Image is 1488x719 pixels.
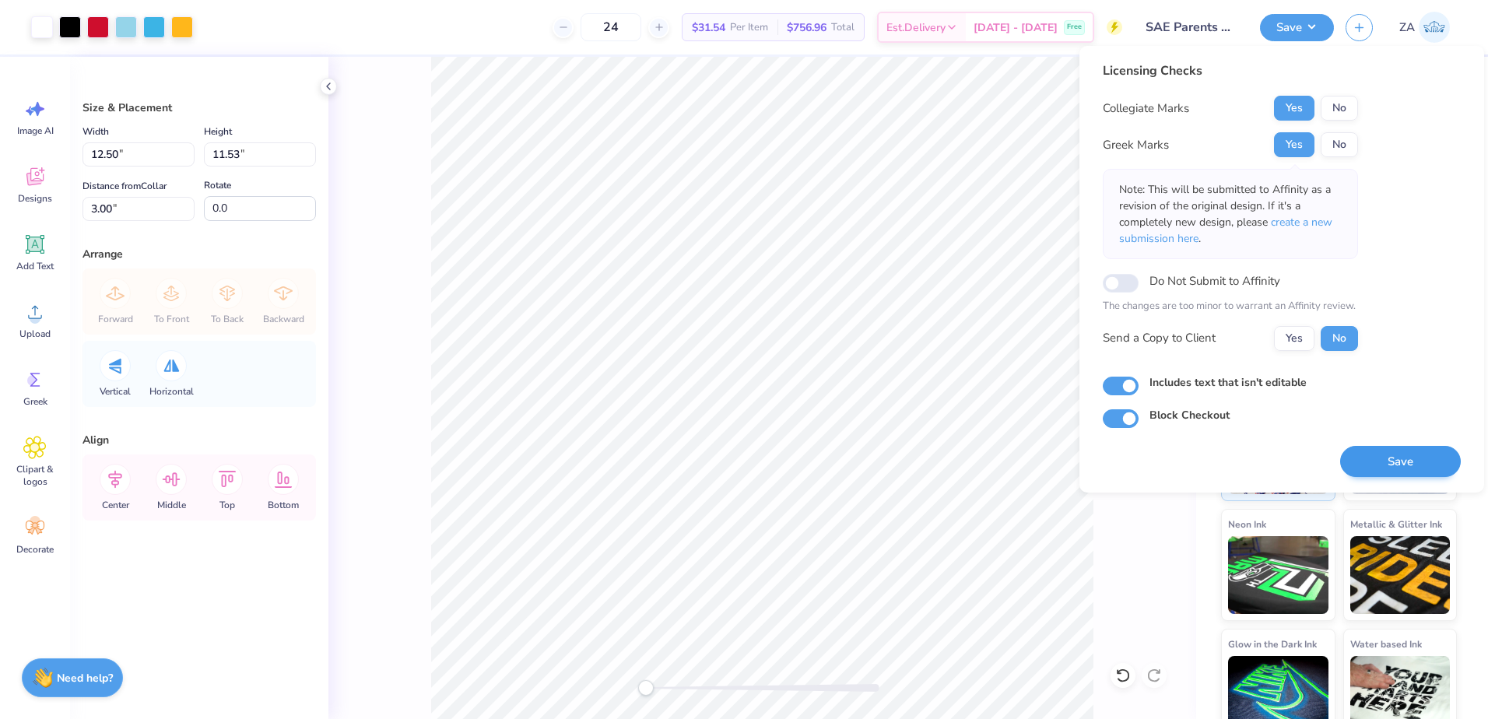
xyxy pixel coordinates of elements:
[157,499,186,511] span: Middle
[82,100,316,116] div: Size & Placement
[1321,132,1358,157] button: No
[1149,374,1307,391] label: Includes text that isn't editable
[149,385,194,398] span: Horizontal
[831,19,855,36] span: Total
[1321,326,1358,351] button: No
[1350,516,1442,532] span: Metallic & Glitter Ink
[1103,100,1189,117] div: Collegiate Marks
[1228,516,1266,532] span: Neon Ink
[18,192,52,205] span: Designs
[1103,136,1169,154] div: Greek Marks
[57,671,113,686] strong: Need help?
[1350,636,1422,652] span: Water based Ink
[1274,96,1314,121] button: Yes
[1103,61,1358,80] div: Licensing Checks
[1103,299,1358,314] p: The changes are too minor to warrant an Affinity review.
[1260,14,1334,41] button: Save
[1321,96,1358,121] button: No
[1134,12,1248,43] input: Untitled Design
[16,260,54,272] span: Add Text
[1149,407,1230,423] label: Block Checkout
[1419,12,1450,43] img: Zuriel Alaba
[204,176,231,195] label: Rotate
[692,19,725,36] span: $31.54
[16,543,54,556] span: Decorate
[82,432,316,448] div: Align
[219,499,235,511] span: Top
[1350,536,1451,614] img: Metallic & Glitter Ink
[1149,271,1280,291] label: Do Not Submit to Affinity
[1067,22,1082,33] span: Free
[82,177,167,195] label: Distance from Collar
[82,246,316,262] div: Arrange
[1274,326,1314,351] button: Yes
[19,328,51,340] span: Upload
[787,19,826,36] span: $756.96
[1228,636,1317,652] span: Glow in the Dark Ink
[1392,12,1457,43] a: ZA
[974,19,1058,36] span: [DATE] - [DATE]
[17,125,54,137] span: Image AI
[1340,446,1461,478] button: Save
[730,19,768,36] span: Per Item
[102,499,129,511] span: Center
[1228,536,1328,614] img: Neon Ink
[638,680,654,696] div: Accessibility label
[1399,19,1415,37] span: ZA
[1103,329,1216,347] div: Send a Copy to Client
[1119,181,1342,247] p: Note: This will be submitted to Affinity as a revision of the original design. If it's a complete...
[1274,132,1314,157] button: Yes
[100,385,131,398] span: Vertical
[82,122,109,141] label: Width
[886,19,946,36] span: Est. Delivery
[204,122,232,141] label: Height
[268,499,299,511] span: Bottom
[581,13,641,41] input: – –
[9,463,61,488] span: Clipart & logos
[23,395,47,408] span: Greek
